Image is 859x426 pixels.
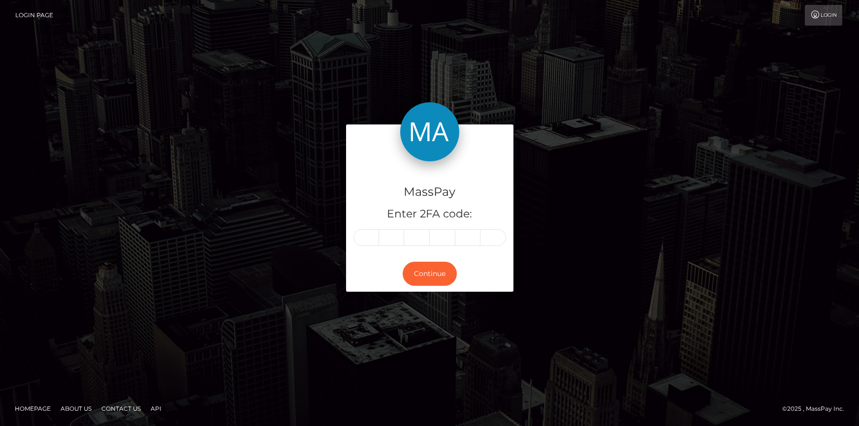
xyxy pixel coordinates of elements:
button: Continue [403,262,457,286]
img: MassPay [400,102,459,161]
a: Homepage [11,401,55,416]
a: Login [805,5,842,26]
div: © 2025 , MassPay Inc. [782,403,852,414]
a: Login Page [15,5,53,26]
a: API [147,401,165,416]
a: Contact Us [97,401,145,416]
h4: MassPay [353,183,506,201]
a: About Us [57,401,95,416]
h5: Enter 2FA code: [353,207,506,222]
